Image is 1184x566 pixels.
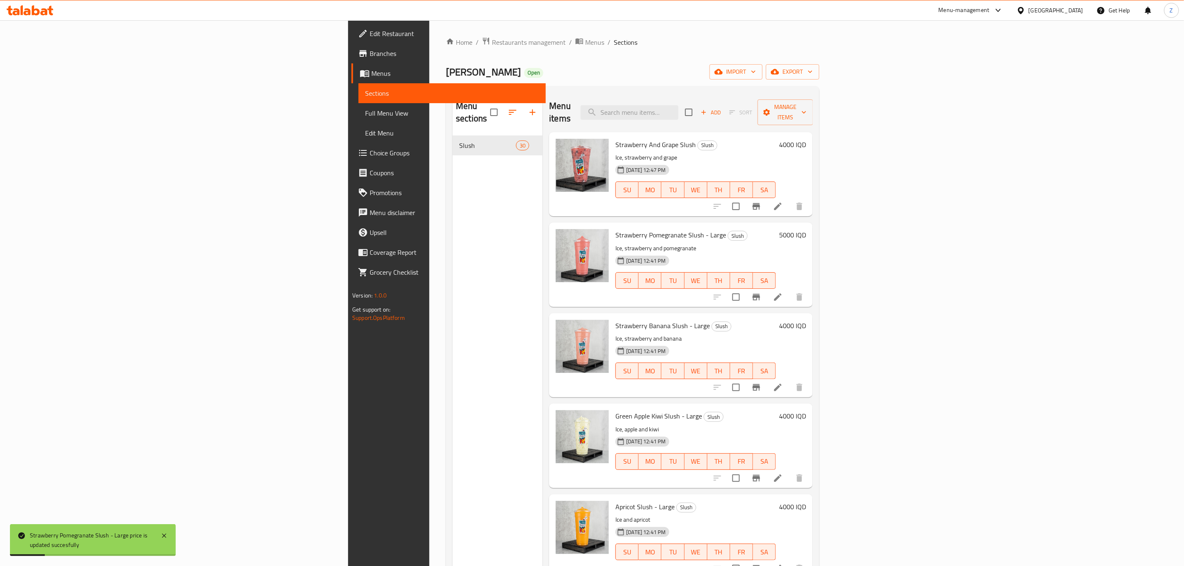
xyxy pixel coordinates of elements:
button: TH [707,453,730,470]
button: Add [697,106,724,119]
span: Slush [712,322,731,331]
a: Support.OpsPlatform [352,312,405,323]
img: Apricot Slush - Large [556,501,609,554]
span: Slush [698,140,717,150]
span: Manage items [764,102,806,123]
span: [DATE] 12:41 PM [623,438,669,445]
span: MO [642,184,658,196]
span: Slush [728,231,747,241]
span: Select to update [727,379,745,396]
div: Slush [704,412,724,422]
a: Upsell [351,223,546,242]
button: SU [615,363,639,379]
span: 30 [516,142,529,150]
nav: Menu sections [453,132,542,159]
div: items [516,140,529,150]
span: Add item [697,106,724,119]
button: WE [685,453,707,470]
button: Manage items [758,99,813,125]
span: Branches [370,48,539,58]
span: 1.0.0 [374,290,387,301]
span: [DATE] 12:41 PM [623,257,669,265]
button: SU [615,272,639,289]
span: MO [642,455,658,467]
span: Add [700,108,722,117]
button: Branch-specific-item [746,468,766,488]
h6: 4000 IQD [779,410,806,422]
button: FR [730,453,753,470]
span: SU [619,455,635,467]
span: Menus [371,68,539,78]
button: TH [707,544,730,560]
button: Branch-specific-item [746,377,766,397]
img: Strawberry Pomegranate Slush - Large [556,229,609,282]
span: Sort sections [503,102,523,122]
a: Promotions [351,183,546,203]
a: Sections [358,83,546,103]
span: SA [756,184,772,196]
span: TU [665,546,681,558]
button: export [766,64,819,80]
p: Ice, strawberry and grape [615,152,776,163]
span: Menu disclaimer [370,208,539,218]
span: Slush [704,412,723,422]
span: Sections [365,88,539,98]
button: MO [639,453,661,470]
img: Green Apple Kiwi Slush - Large [556,410,609,463]
span: Sections [614,37,637,47]
p: Ice, strawberry and pomegranate [615,243,776,254]
span: Full Menu View [365,108,539,118]
button: TU [661,363,684,379]
p: Ice, strawberry and banana [615,334,776,344]
h6: 4000 IQD [779,320,806,331]
span: export [772,67,813,77]
a: Menus [575,37,604,48]
span: SU [619,546,635,558]
li: / [569,37,572,47]
span: WE [688,455,704,467]
button: Branch-specific-item [746,196,766,216]
button: MO [639,544,661,560]
button: SA [753,544,776,560]
h6: 5000 IQD [779,229,806,241]
span: SU [619,184,635,196]
button: TH [707,181,730,198]
span: Strawberry Pomegranate Slush - Large [615,229,726,241]
span: Upsell [370,227,539,237]
div: Menu-management [939,5,990,15]
span: TH [711,184,727,196]
span: Coverage Report [370,247,539,257]
button: import [709,64,763,80]
span: Menus [585,37,604,47]
li: / [608,37,610,47]
a: Edit menu item [773,473,783,483]
button: FR [730,272,753,289]
span: Select to update [727,288,745,306]
button: TU [661,453,684,470]
span: Choice Groups [370,148,539,158]
button: FR [730,181,753,198]
a: Menus [351,63,546,83]
button: SA [753,181,776,198]
p: Ice, apple and kiwi [615,424,776,435]
span: TU [665,184,681,196]
span: SU [619,365,635,377]
a: Edit menu item [773,382,783,392]
button: delete [789,196,809,216]
span: SA [756,455,772,467]
img: Strawberry Banana Slush - Large [556,320,609,373]
button: WE [685,181,707,198]
div: Slush [712,322,731,331]
span: FR [734,365,750,377]
span: Select all sections [485,104,503,121]
h2: Menu items [549,100,571,125]
button: MO [639,363,661,379]
a: Menu disclaimer [351,203,546,223]
span: [DATE] 12:47 PM [623,166,669,174]
button: TU [661,544,684,560]
button: SA [753,272,776,289]
span: TH [711,365,727,377]
span: Z [1170,6,1173,15]
span: Grocery Checklist [370,267,539,277]
div: Slush30 [453,135,542,155]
